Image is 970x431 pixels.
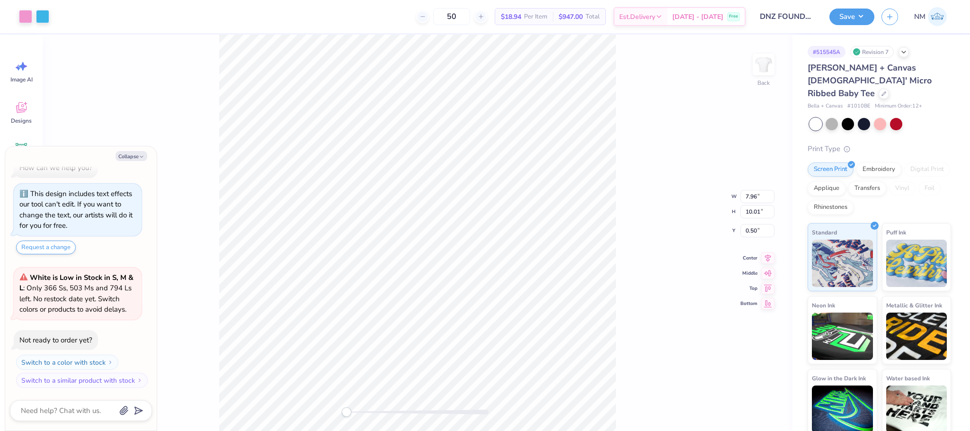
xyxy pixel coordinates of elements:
span: $18.94 [501,12,521,22]
span: Neon Ink [812,300,835,310]
a: NM [910,7,951,26]
div: Vinyl [889,181,916,196]
img: Naina Mehta [928,7,947,26]
div: Digital Print [904,162,950,177]
span: Bottom [740,300,757,307]
button: Switch to a similar product with stock [16,373,148,388]
div: Accessibility label [342,407,351,417]
div: Applique [808,181,845,196]
button: Request a change [16,241,76,254]
button: Save [829,9,874,25]
span: Top [740,285,757,292]
span: $947.00 [559,12,583,22]
div: How can we help you? [19,163,92,172]
input: – – [433,8,470,25]
div: Back [757,79,770,87]
span: # 1010BE [847,102,870,110]
img: Metallic & Glitter Ink [886,313,947,360]
img: Back [754,55,773,74]
span: Glow in the Dark Ink [812,373,866,383]
img: Puff Ink [886,240,947,287]
span: Est. Delivery [619,12,655,22]
span: Puff Ink [886,227,906,237]
img: Switch to a color with stock [107,359,113,365]
span: NM [914,11,926,22]
span: Per Item [524,12,547,22]
div: This design includes text effects our tool can't edit. If you want to change the text, our artist... [19,189,133,231]
span: Center [740,254,757,262]
span: Metallic & Glitter Ink [886,300,942,310]
div: # 515545A [808,46,845,58]
img: Switch to a similar product with stock [137,377,142,383]
div: Transfers [848,181,886,196]
div: Revision 7 [850,46,894,58]
div: Foil [918,181,941,196]
input: Untitled Design [753,7,822,26]
span: Free [729,13,738,20]
button: Switch to a color with stock [16,355,118,370]
button: Collapse [116,151,147,161]
div: Print Type [808,144,951,154]
div: Screen Print [808,162,854,177]
div: Rhinestones [808,200,854,215]
span: : Only 366 Ss, 503 Ms and 794 Ls left. No restock date yet. Switch colors or products to avoid de... [19,273,133,314]
span: Total [586,12,600,22]
span: Water based Ink [886,373,930,383]
span: Middle [740,269,757,277]
span: Standard [812,227,837,237]
span: Bella + Canvas [808,102,843,110]
span: Minimum Order: 12 + [875,102,922,110]
strong: White is Low in Stock in S, M & L [19,273,133,293]
div: Embroidery [856,162,901,177]
span: Designs [11,117,32,125]
span: Image AI [10,76,33,83]
span: [DATE] - [DATE] [672,12,723,22]
span: [PERSON_NAME] + Canvas [DEMOGRAPHIC_DATA]' Micro Ribbed Baby Tee [808,62,932,99]
img: Neon Ink [812,313,873,360]
div: Not ready to order yet? [19,335,92,345]
img: Standard [812,240,873,287]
